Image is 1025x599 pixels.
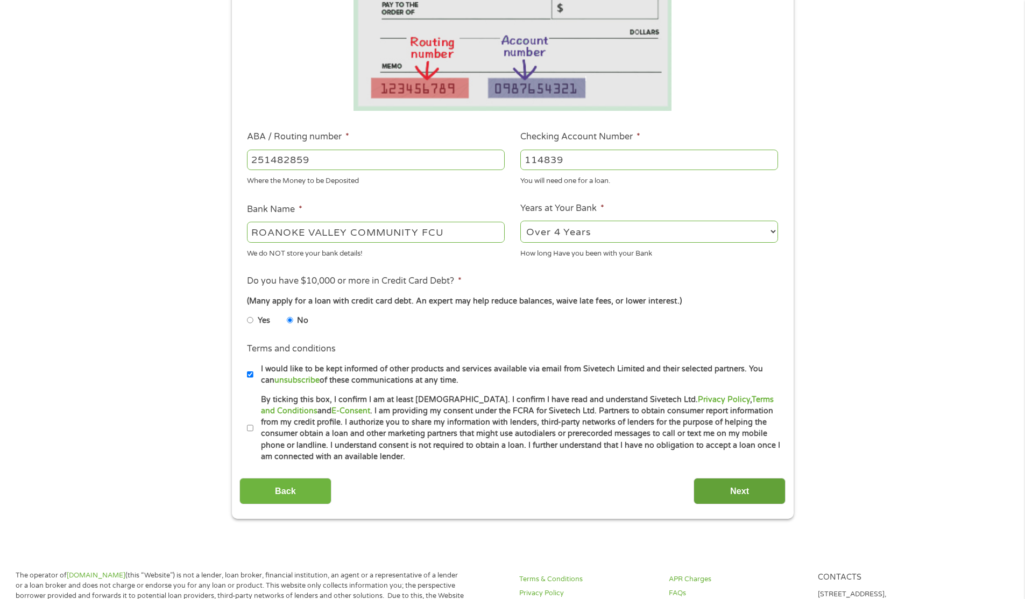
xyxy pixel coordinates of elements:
a: Terms and Conditions [261,395,774,415]
a: unsubscribe [274,376,320,385]
label: Terms and conditions [247,343,336,355]
a: Privacy Policy [519,588,656,598]
label: Yes [258,315,270,327]
div: How long Have you been with your Bank [520,244,778,259]
div: Where the Money to be Deposited [247,172,505,187]
input: 345634636 [520,150,778,170]
h4: Contacts [818,573,955,583]
a: E-Consent [331,406,370,415]
label: Years at Your Bank [520,203,604,214]
a: [DOMAIN_NAME] [67,571,125,580]
label: I would like to be kept informed of other products and services available via email from Sivetech... [253,363,781,386]
label: Do you have $10,000 or more in Credit Card Debt? [247,276,462,287]
label: ABA / Routing number [247,131,349,143]
input: Back [239,478,331,504]
a: APR Charges [669,574,805,584]
a: Terms & Conditions [519,574,656,584]
a: FAQs [669,588,805,598]
input: 263177916 [247,150,505,170]
input: Next [694,478,786,504]
label: By ticking this box, I confirm I am at least [DEMOGRAPHIC_DATA]. I confirm I have read and unders... [253,394,781,463]
label: Bank Name [247,204,302,215]
label: Checking Account Number [520,131,640,143]
div: (Many apply for a loan with credit card debt. An expert may help reduce balances, waive late fees... [247,295,777,307]
a: Privacy Policy [698,395,750,404]
div: We do NOT store your bank details! [247,244,505,259]
label: No [297,315,308,327]
div: You will need one for a loan. [520,172,778,187]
